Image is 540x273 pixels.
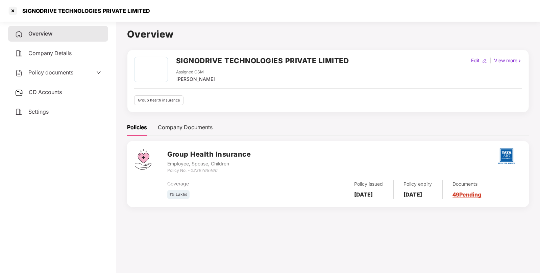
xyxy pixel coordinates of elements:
[190,168,217,173] i: 0239768460
[354,191,373,198] b: [DATE]
[488,57,493,64] div: |
[29,89,62,95] span: CD Accounts
[354,180,383,188] div: Policy issued
[176,55,349,66] h2: SIGNODRIVE TECHNOLOGIES PRIVATE LIMITED
[28,30,52,37] span: Overview
[167,180,285,187] div: Coverage
[15,89,23,97] img: svg+xml;base64,PHN2ZyB3aWR0aD0iMjUiIGhlaWdodD0iMjQiIHZpZXdCb3g9IjAgMCAyNSAyNCIgZmlsbD0ibm9uZSIgeG...
[15,30,23,38] img: svg+xml;base64,PHN2ZyB4bWxucz0iaHR0cDovL3d3dy53My5vcmcvMjAwMC9zdmciIHdpZHRoPSIyNCIgaGVpZ2h0PSIyNC...
[167,167,251,174] div: Policy No. -
[470,57,481,64] div: Edit
[158,123,213,132] div: Company Documents
[176,75,215,83] div: [PERSON_NAME]
[127,123,147,132] div: Policies
[96,70,101,75] span: down
[167,160,251,167] div: Employee, Spouse, Children
[493,57,523,64] div: View more
[15,69,23,77] img: svg+xml;base64,PHN2ZyB4bWxucz0iaHR0cDovL3d3dy53My5vcmcvMjAwMC9zdmciIHdpZHRoPSIyNCIgaGVpZ2h0PSIyNC...
[167,149,251,160] h3: Group Health Insurance
[167,190,190,199] div: ₹5 Lakhs
[495,144,518,168] img: tatag.png
[517,59,522,63] img: rightIcon
[404,180,432,188] div: Policy expiry
[176,69,215,75] div: Assigned CSM
[134,95,183,105] div: Group health insurance
[453,180,482,188] div: Documents
[482,59,487,63] img: editIcon
[15,108,23,116] img: svg+xml;base64,PHN2ZyB4bWxucz0iaHR0cDovL3d3dy53My5vcmcvMjAwMC9zdmciIHdpZHRoPSIyNCIgaGVpZ2h0PSIyNC...
[18,7,150,14] div: SIGNODRIVE TECHNOLOGIES PRIVATE LIMITED
[404,191,422,198] b: [DATE]
[28,108,49,115] span: Settings
[28,69,73,76] span: Policy documents
[15,49,23,58] img: svg+xml;base64,PHN2ZyB4bWxucz0iaHR0cDovL3d3dy53My5vcmcvMjAwMC9zdmciIHdpZHRoPSIyNCIgaGVpZ2h0PSIyNC...
[135,149,151,170] img: svg+xml;base64,PHN2ZyB4bWxucz0iaHR0cDovL3d3dy53My5vcmcvMjAwMC9zdmciIHdpZHRoPSI0Ny43MTQiIGhlaWdodD...
[28,50,72,56] span: Company Details
[127,27,529,42] h1: Overview
[453,191,482,198] a: 49 Pending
